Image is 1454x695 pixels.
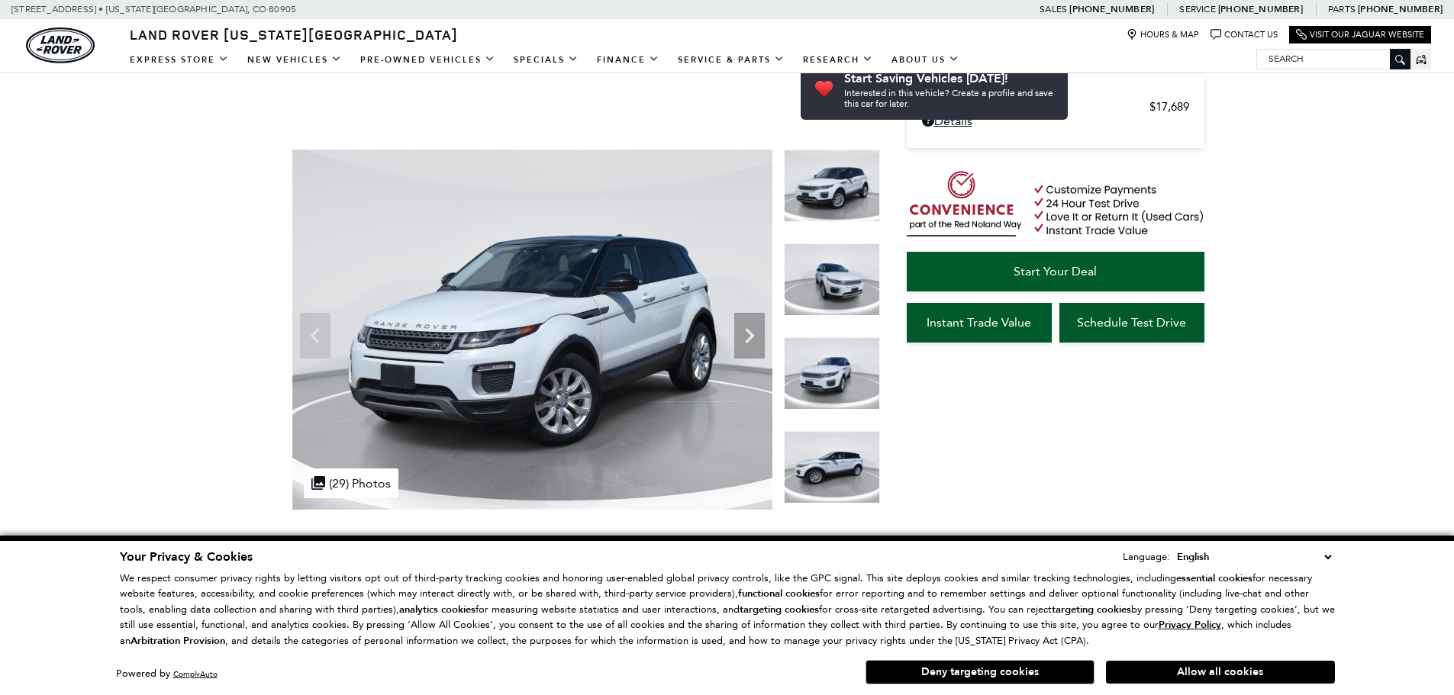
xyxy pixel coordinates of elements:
[1159,618,1221,632] u: Privacy Policy
[292,150,772,510] img: Used 2017 Fuji White Land Rover SE image 1
[1328,4,1356,14] span: Parts
[1149,100,1189,114] span: $17,689
[1176,571,1253,585] strong: essential cookies
[1106,661,1335,684] button: Allow all cookies
[1059,303,1204,343] a: Schedule Test Drive
[11,4,296,14] a: [STREET_ADDRESS] • [US_STATE][GEOGRAPHIC_DATA], CO 80905
[1159,619,1221,630] a: Privacy Policy
[1296,29,1424,40] a: Visit Our Jaguar Website
[1069,3,1154,15] a: [PHONE_NUMBER]
[131,634,225,648] strong: Arbitration Provision
[130,25,458,43] span: Land Rover [US_STATE][GEOGRAPHIC_DATA]
[907,252,1204,291] a: Start Your Deal
[1211,29,1278,40] a: Contact Us
[1040,4,1067,14] span: Sales
[173,669,218,679] a: ComplyAuto
[1052,603,1131,616] strong: targeting cookies
[669,47,794,73] a: Service & Parts
[1218,3,1303,15] a: [PHONE_NUMBER]
[927,315,1031,330] span: Instant Trade Value
[882,47,969,73] a: About Us
[121,25,467,43] a: Land Rover [US_STATE][GEOGRAPHIC_DATA]
[922,100,1149,114] span: Retailer Selling Price
[1127,29,1199,40] a: Hours & Map
[1358,3,1443,15] a: [PHONE_NUMBER]
[121,47,969,73] nav: Main Navigation
[588,47,669,73] a: Finance
[866,660,1095,684] button: Deny targeting cookies
[784,337,880,410] img: Used 2017 Fuji White Land Rover SE image 3
[784,243,880,316] img: Used 2017 Fuji White Land Rover SE image 2
[26,27,95,63] img: Land Rover
[734,313,765,359] div: Next
[784,431,880,504] img: Used 2017 Fuji White Land Rover SE image 4
[26,27,95,63] a: land-rover
[116,669,218,679] div: Powered by
[238,47,351,73] a: New Vehicles
[121,47,238,73] a: EXPRESS STORE
[1173,549,1335,565] select: Language Select
[351,47,505,73] a: Pre-Owned Vehicles
[120,571,1335,649] p: We respect consumer privacy rights by letting visitors opt out of third-party tracking cookies an...
[1179,4,1215,14] span: Service
[1257,50,1410,68] input: Search
[784,150,880,222] img: Used 2017 Fuji White Land Rover SE image 1
[922,114,1189,128] a: Details
[120,549,253,565] span: Your Privacy & Cookies
[1077,315,1186,330] span: Schedule Test Drive
[1014,264,1097,278] span: Start Your Deal
[738,587,820,600] strong: functional cookies
[740,603,819,616] strong: targeting cookies
[1123,552,1170,561] div: Language:
[399,603,476,616] strong: analytics cookies
[922,100,1189,114] a: Retailer Selling Price $17,689
[505,47,588,73] a: Specials
[794,47,882,73] a: Research
[907,303,1052,343] a: Instant Trade Value
[304,468,398,498] div: (29) Photos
